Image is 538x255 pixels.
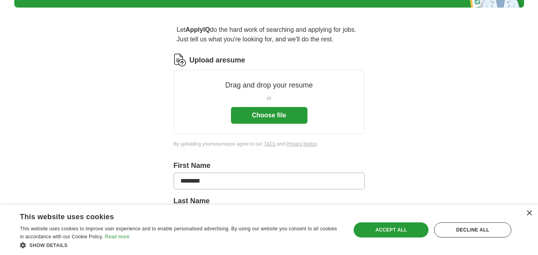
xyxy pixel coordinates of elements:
img: CV Icon [174,54,186,66]
div: Show details [20,241,341,249]
span: or [266,94,271,102]
div: Close [526,210,532,216]
a: Privacy Notice [286,141,317,147]
label: Last Name [174,196,365,206]
strong: ApplyIQ [186,26,210,33]
p: Let do the hard work of searching and applying for jobs. Just tell us what you're looking for, an... [174,22,365,47]
div: This website uses cookies [20,210,321,222]
div: By uploading your resume you agree to our and . [174,140,365,148]
button: Choose file [231,107,307,124]
div: Decline all [434,222,511,237]
div: Accept all [354,222,428,237]
label: Upload a resume [190,55,245,66]
span: This website uses cookies to improve user experience and to enable personalised advertising. By u... [20,226,337,239]
p: Drag and drop your resume [225,80,313,91]
span: Show details [29,243,68,248]
a: Read more, opens a new window [105,234,129,239]
a: T&Cs [264,141,276,147]
label: First Name [174,160,365,171]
